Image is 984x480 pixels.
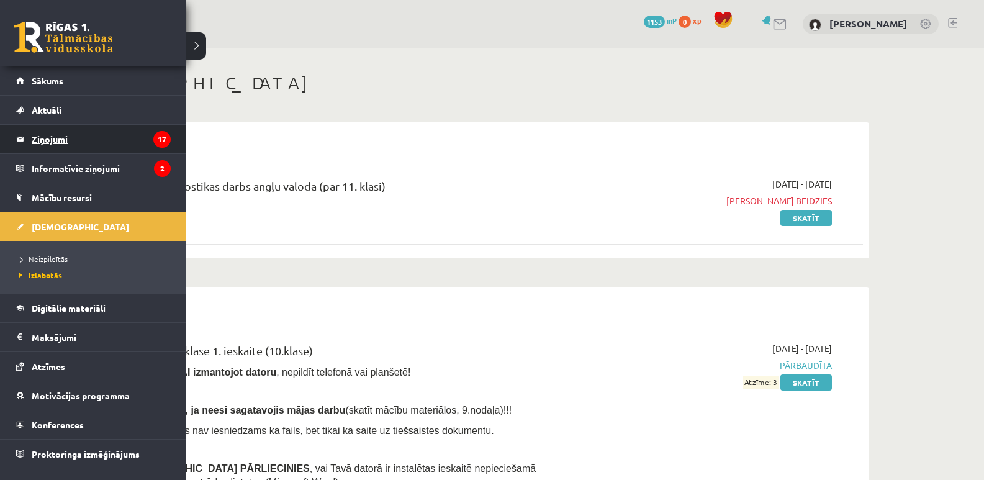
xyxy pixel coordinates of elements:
span: mP [667,16,677,25]
legend: Maksājumi [32,323,171,351]
a: Motivācijas programma [16,381,171,410]
a: [PERSON_NAME] [829,17,907,30]
h1: [DEMOGRAPHIC_DATA] [74,73,869,94]
a: Konferences [16,410,171,439]
a: Ziņojumi17 [16,125,171,153]
span: [DATE] - [DATE] [772,178,832,191]
div: Datorika JK 11.b1 klase 1. ieskaite (10.klase) [93,342,579,365]
a: Atzīmes [16,352,171,381]
span: [DATE] - [DATE] [772,342,832,355]
span: Atzīmes [32,361,65,372]
span: Nesāc pildīt ieskaiti, ja neesi sagatavojis mājas darbu [93,405,345,415]
span: Digitālie materiāli [32,302,106,314]
a: Maksājumi [16,323,171,351]
span: [PERSON_NAME] beidzies [598,194,832,207]
img: Edmunds Andrejevs [809,19,821,31]
span: (skatīt mācību materiālos, 9.nodaļa)!!! [345,405,512,415]
a: Informatīvie ziņojumi2 [16,154,171,183]
a: 0 xp [679,16,707,25]
a: Skatīt [780,374,832,391]
b: , TIKAI izmantojot datoru [159,367,276,378]
a: Aktuāli [16,96,171,124]
span: 1153 [644,16,665,28]
a: Mācību resursi [16,183,171,212]
a: Sākums [16,66,171,95]
i: 2 [154,160,171,177]
span: Motivācijas programma [32,390,130,401]
span: - mājasdarbs nav iesniedzams kā fails, bet tikai kā saite uz tiešsaistes dokumentu. [93,425,494,436]
legend: Informatīvie ziņojumi [32,154,171,183]
span: Pirms [DEMOGRAPHIC_DATA] PĀRLIECINIES [93,463,310,474]
a: 1153 mP [644,16,677,25]
span: Konferences [32,419,84,430]
span: Sākums [32,75,63,86]
span: Atzīme: 3 [743,376,779,389]
a: Proktoringa izmēģinājums [16,440,171,468]
span: Proktoringa izmēģinājums [32,448,140,460]
a: Izlabotās [16,269,174,281]
a: Neizpildītās [16,253,174,265]
span: Neizpildītās [16,254,68,264]
a: [DEMOGRAPHIC_DATA] [16,212,171,241]
span: xp [693,16,701,25]
legend: Ziņojumi [32,125,171,153]
a: Skatīt [780,210,832,226]
div: 12.b1 klases diagnostikas darbs angļu valodā (par 11. klasi) [93,178,579,201]
span: Mācību resursi [32,192,92,203]
span: Pārbaudīta [598,359,832,372]
span: Ieskaite jāpilda , nepildīt telefonā vai planšetē! [93,367,410,378]
i: 17 [153,131,171,148]
span: 0 [679,16,691,28]
span: Izlabotās [16,270,62,280]
a: Digitālie materiāli [16,294,171,322]
span: Aktuāli [32,104,61,115]
span: [DEMOGRAPHIC_DATA] [32,221,129,232]
a: Rīgas 1. Tālmācības vidusskola [14,22,113,53]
